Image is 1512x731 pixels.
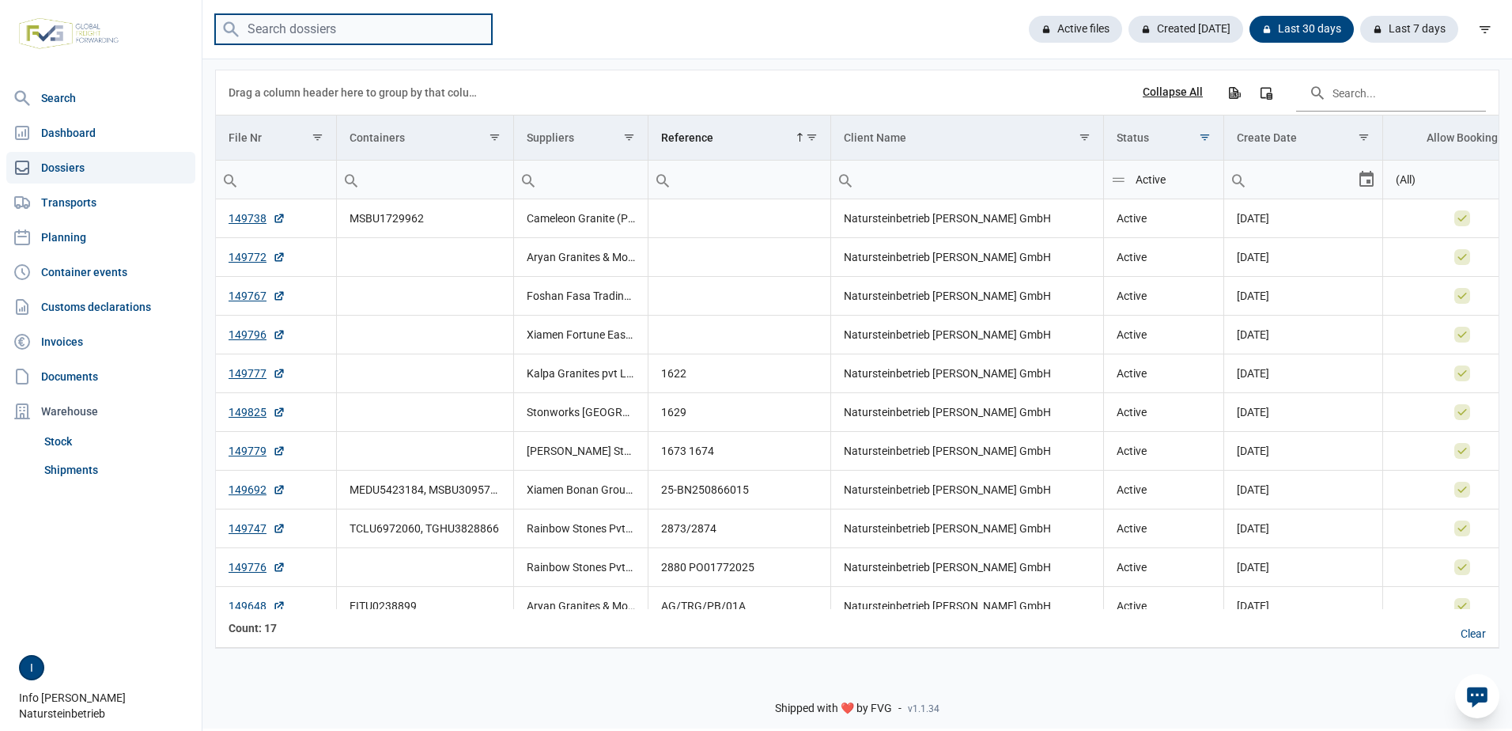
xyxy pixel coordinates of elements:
[1237,445,1269,457] span: [DATE]
[1103,199,1224,238] td: Active
[336,116,513,161] td: Column Containers
[1143,85,1203,100] div: Collapse All
[648,587,831,626] td: AG/TRG/PB/01A
[13,12,125,55] img: FVG - Global freight forwarding
[831,116,1103,161] td: Column Client Name
[513,277,648,316] td: Foshan Fasa Trading Co., Ltd.
[1360,16,1458,43] div: Last 7 days
[1224,161,1253,199] div: Search box
[336,509,513,548] td: TCLU6972060, TGHU3828866
[6,82,195,114] a: Search
[513,471,648,509] td: Xiamen Bonan Group Co., Ltd.
[38,456,195,484] a: Shipments
[648,509,831,548] td: 2873/2874
[648,548,831,587] td: 2880 PO01772025
[1103,432,1224,471] td: Active
[1103,548,1224,587] td: Active
[1103,509,1224,548] td: Active
[513,116,648,161] td: Column Suppliers
[831,354,1103,393] td: Natursteinbetrieb [PERSON_NAME] GmbH
[513,199,648,238] td: Cameleon Granite (PTY) Ltd.
[831,393,1103,432] td: Natursteinbetrieb [PERSON_NAME] GmbH
[229,404,285,420] a: 149825
[489,131,501,143] span: Show filter options for column 'Containers'
[1079,131,1091,143] span: Show filter options for column 'Client Name'
[216,161,336,199] input: Filter cell
[6,396,195,427] div: Warehouse
[229,482,285,498] a: 149692
[6,256,195,288] a: Container events
[216,70,1499,648] div: Data grid with 17 rows and 8 columns
[1358,131,1370,143] span: Show filter options for column 'Create Date'
[1103,238,1224,277] td: Active
[1103,587,1224,626] td: Active
[1427,131,1498,144] div: Allow Booking
[1224,161,1357,199] input: Filter cell
[336,199,513,238] td: MSBU1729962
[844,131,906,144] div: Client Name
[513,548,648,587] td: Rainbow Stones Pvt. Ltd.
[648,161,831,199] input: Filter cell
[337,161,513,199] input: Filter cell
[6,187,195,218] a: Transports
[1224,116,1383,161] td: Column Create Date
[19,655,44,680] button: I
[1029,16,1122,43] div: Active files
[229,249,285,265] a: 149772
[216,116,336,161] td: Column File Nr
[831,161,1103,199] td: Filter cell
[6,117,195,149] a: Dashboard
[661,131,713,144] div: Reference
[1103,471,1224,509] td: Active
[336,161,513,199] td: Filter cell
[6,291,195,323] a: Customs declarations
[831,277,1103,316] td: Natursteinbetrieb [PERSON_NAME] GmbH
[1103,116,1224,161] td: Column Status
[648,432,831,471] td: 1673 1674
[1471,15,1499,44] div: filter
[1237,600,1269,612] span: [DATE]
[229,559,285,575] a: 149776
[831,509,1103,548] td: Natursteinbetrieb [PERSON_NAME] GmbH
[775,702,892,716] span: Shipped with ❤️ by FVG
[1296,74,1486,112] input: Search in the data grid
[1252,78,1280,107] div: Column Chooser
[229,288,285,304] a: 149767
[229,327,285,343] a: 149796
[831,316,1103,354] td: Natursteinbetrieb [PERSON_NAME] GmbH
[1237,561,1269,574] span: [DATE]
[215,14,492,45] input: Search dossiers
[229,80,482,105] div: Drag a column header here to group by that column
[648,161,831,199] td: Filter cell
[648,471,831,509] td: 25-BN250866015
[1199,131,1211,143] span: Show filter options for column 'Status'
[513,432,648,471] td: [PERSON_NAME] Stones LLP
[229,598,285,614] a: 149648
[513,587,648,626] td: Aryan Granites & Monuments Pvt. Ltd.
[6,152,195,184] a: Dossiers
[1357,161,1376,199] div: Select
[527,131,574,144] div: Suppliers
[513,393,648,432] td: Stonworks [GEOGRAPHIC_DATA]
[648,354,831,393] td: 1622
[1103,161,1224,199] td: Filter cell
[513,161,648,199] td: Filter cell
[19,655,192,722] div: Info [PERSON_NAME] Natursteinbetrieb
[1237,290,1269,302] span: [DATE]
[229,620,323,636] div: File Nr Count: 17
[337,161,365,199] div: Search box
[1117,131,1149,144] div: Status
[38,427,195,456] a: Stock
[898,702,902,716] span: -
[623,131,635,143] span: Show filter options for column 'Suppliers'
[6,361,195,392] a: Documents
[648,161,677,199] div: Search box
[1237,483,1269,496] span: [DATE]
[1103,316,1224,354] td: Active
[216,161,244,199] div: Search box
[513,354,648,393] td: Kalpa Granites pvt Ltd
[648,393,831,432] td: 1629
[1237,131,1297,144] div: Create Date
[831,432,1103,471] td: Natursteinbetrieb [PERSON_NAME] GmbH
